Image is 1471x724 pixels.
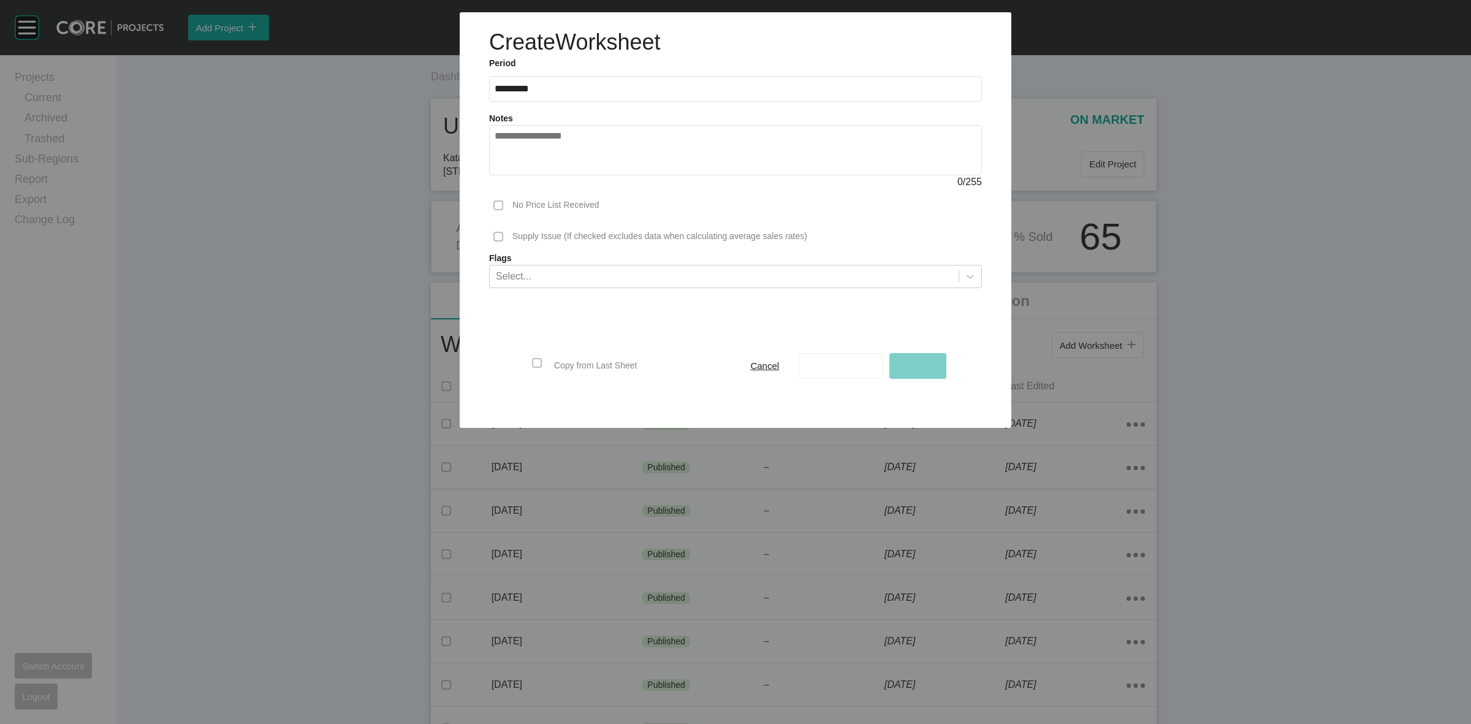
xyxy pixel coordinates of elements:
[496,269,531,283] div: Select...
[554,360,637,372] p: Copy from Last Sheet
[750,360,779,371] span: Cancel
[489,175,982,189] div: / 255
[512,231,807,243] p: Supply Issue (If checked excludes data when calculating average sales rates)
[489,253,982,265] label: Flags
[489,27,660,58] h1: Create Worksheet
[957,177,963,187] span: 0
[737,353,793,379] button: Cancel
[489,58,982,70] label: Period
[512,199,599,211] p: No Price List Received
[489,113,513,123] label: Notes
